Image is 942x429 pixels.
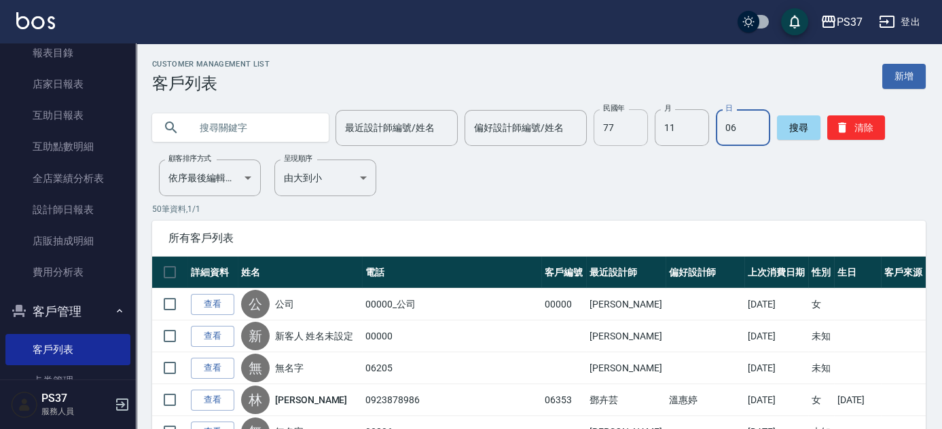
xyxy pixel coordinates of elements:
[725,103,732,113] label: 日
[190,109,318,146] input: 搜尋關鍵字
[284,153,312,164] label: 呈現順序
[152,60,270,69] h2: Customer Management List
[5,131,130,162] a: 互助點數明細
[5,194,130,225] a: 設計師日報表
[5,334,130,365] a: 客戶列表
[603,103,624,113] label: 民國年
[275,393,347,407] a: [PERSON_NAME]
[187,257,238,288] th: 詳細資料
[5,163,130,194] a: 全店業績分析表
[5,225,130,257] a: 店販抽成明細
[191,390,234,411] a: 查看
[586,352,665,384] td: [PERSON_NAME]
[837,14,863,31] div: PS37
[191,358,234,379] a: 查看
[541,288,586,320] td: 00000
[362,257,541,288] th: 電話
[5,294,130,329] button: 客戶管理
[275,297,294,311] a: 公司
[744,288,808,320] td: [DATE]
[777,115,820,140] button: 搜尋
[5,100,130,131] a: 互助日報表
[666,384,744,416] td: 溫惠婷
[873,10,926,35] button: 登出
[808,288,834,320] td: 女
[5,69,130,100] a: 店家日報表
[586,288,665,320] td: [PERSON_NAME]
[664,103,671,113] label: 月
[275,329,353,343] a: 新客人 姓名未設定
[41,392,111,405] h5: PS37
[152,203,926,215] p: 50 筆資料, 1 / 1
[666,257,744,288] th: 偏好設計師
[241,354,270,382] div: 無
[5,257,130,288] a: 費用分析表
[808,257,834,288] th: 性別
[808,352,834,384] td: 未知
[41,405,111,417] p: 服務人員
[744,352,808,384] td: [DATE]
[827,115,885,140] button: 清除
[274,160,376,196] div: 由大到小
[238,257,362,288] th: 姓名
[541,384,586,416] td: 06353
[541,257,586,288] th: 客戶編號
[882,64,926,89] a: 新增
[168,231,909,245] span: 所有客戶列表
[781,8,808,35] button: save
[241,290,270,318] div: 公
[191,326,234,347] a: 查看
[586,384,665,416] td: 鄧卉芸
[881,257,926,288] th: 客戶來源
[362,320,541,352] td: 00000
[808,320,834,352] td: 未知
[275,361,304,375] a: 無名字
[16,12,55,29] img: Logo
[744,257,808,288] th: 上次消費日期
[159,160,261,196] div: 依序最後編輯時間
[744,320,808,352] td: [DATE]
[241,322,270,350] div: 新
[5,365,130,396] a: 卡券管理
[168,153,211,164] label: 顧客排序方式
[5,37,130,69] a: 報表目錄
[834,257,882,288] th: 生日
[586,257,665,288] th: 最近設計師
[362,288,541,320] td: 00000_公司
[191,294,234,315] a: 查看
[11,391,38,418] img: Person
[241,386,270,414] div: 林
[808,384,834,416] td: 女
[815,8,868,36] button: PS37
[586,320,665,352] td: [PERSON_NAME]
[152,74,270,93] h3: 客戶列表
[362,384,541,416] td: 0923878986
[362,352,541,384] td: 06205
[744,384,808,416] td: [DATE]
[834,384,882,416] td: [DATE]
